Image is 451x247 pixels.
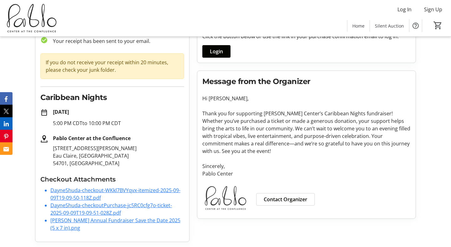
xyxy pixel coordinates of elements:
[40,53,184,79] div: If you do not receive your receipt within 20 minutes, please check your junk folder.
[50,217,180,231] a: [PERSON_NAME] Annual Fundraiser Save the Date 2025 (5 x 7 in).png
[347,20,370,32] a: Home
[432,20,443,31] button: Cart
[202,45,231,58] button: Login
[53,108,69,115] strong: [DATE]
[202,76,411,87] h2: Message from the Organizer
[419,4,447,14] button: Sign Up
[264,196,307,203] span: Contact Organizer
[48,37,184,45] p: Your receipt has been sent to your email.
[256,193,315,206] a: Contact Organizer
[202,162,411,170] p: Sincerely,
[40,36,48,44] mat-icon: check_circle
[40,92,184,103] h2: Caribbean Nights
[210,48,223,55] span: Login
[352,23,365,29] span: Home
[375,23,404,29] span: Silent Auction
[202,185,249,211] img: Pablo Center logo
[202,170,411,177] p: Pablo Center
[409,19,422,32] button: Help
[424,6,442,13] span: Sign Up
[202,95,411,102] p: Hi [PERSON_NAME],
[50,202,172,216] a: DayneShuda-checkoutPurchase-jc5RC0cfg7o-ticket-2025-09-09T19-09-51-028Z.pdf
[202,110,411,155] p: Thank you for supporting [PERSON_NAME] Center’s Caribbean Nights fundraiser! Whether you’ve purch...
[392,4,417,14] button: Log In
[53,135,131,142] strong: Pablo Center at the Confluence
[370,20,409,32] a: Silent Auction
[50,187,180,201] a: DayneShuda-checkout-WKkl7BVYqvx-itemized-2025-09-09T19-09-50-118Z.pdf
[53,119,184,127] p: 5:00 PM CDT to 10:00 PM CDT
[4,3,60,34] img: Pablo Center's Logo
[53,145,184,167] p: [STREET_ADDRESS][PERSON_NAME] Eau Claire, [GEOGRAPHIC_DATA] 54701, [GEOGRAPHIC_DATA]
[40,109,48,116] mat-icon: date_range
[397,6,412,13] span: Log In
[40,175,184,184] h3: Checkout Attachments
